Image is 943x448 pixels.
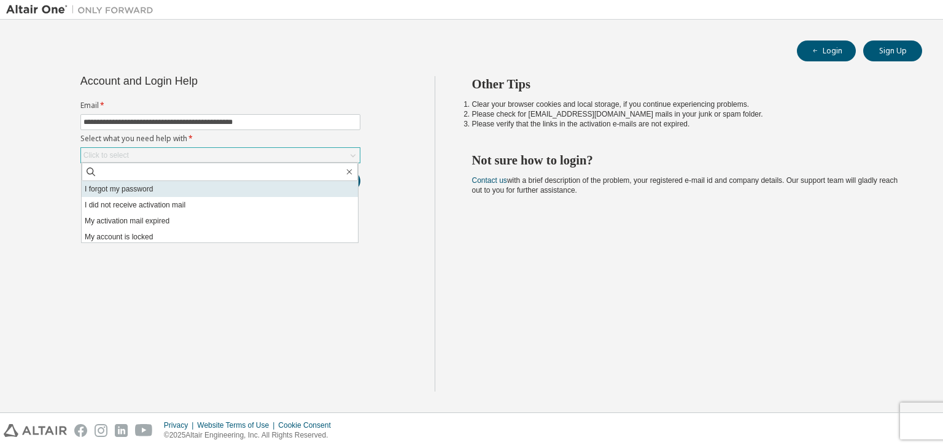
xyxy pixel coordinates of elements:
img: Altair One [6,4,160,16]
li: I forgot my password [82,181,358,197]
div: Website Terms of Use [197,420,278,430]
button: Login [797,41,856,61]
span: with a brief description of the problem, your registered e-mail id and company details. Our suppo... [472,176,898,195]
div: Privacy [164,420,197,430]
h2: Not sure how to login? [472,152,901,168]
img: facebook.svg [74,424,87,437]
img: instagram.svg [95,424,107,437]
img: altair_logo.svg [4,424,67,437]
label: Email [80,101,360,110]
div: Click to select [81,148,360,163]
label: Select what you need help with [80,134,360,144]
div: Account and Login Help [80,76,305,86]
a: Contact us [472,176,507,185]
div: Click to select [83,150,129,160]
img: youtube.svg [135,424,153,437]
li: Please verify that the links in the activation e-mails are not expired. [472,119,901,129]
button: Sign Up [863,41,922,61]
p: © 2025 Altair Engineering, Inc. All Rights Reserved. [164,430,338,441]
img: linkedin.svg [115,424,128,437]
li: Please check for [EMAIL_ADDRESS][DOMAIN_NAME] mails in your junk or spam folder. [472,109,901,119]
h2: Other Tips [472,76,901,92]
li: Clear your browser cookies and local storage, if you continue experiencing problems. [472,99,901,109]
div: Cookie Consent [278,420,338,430]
